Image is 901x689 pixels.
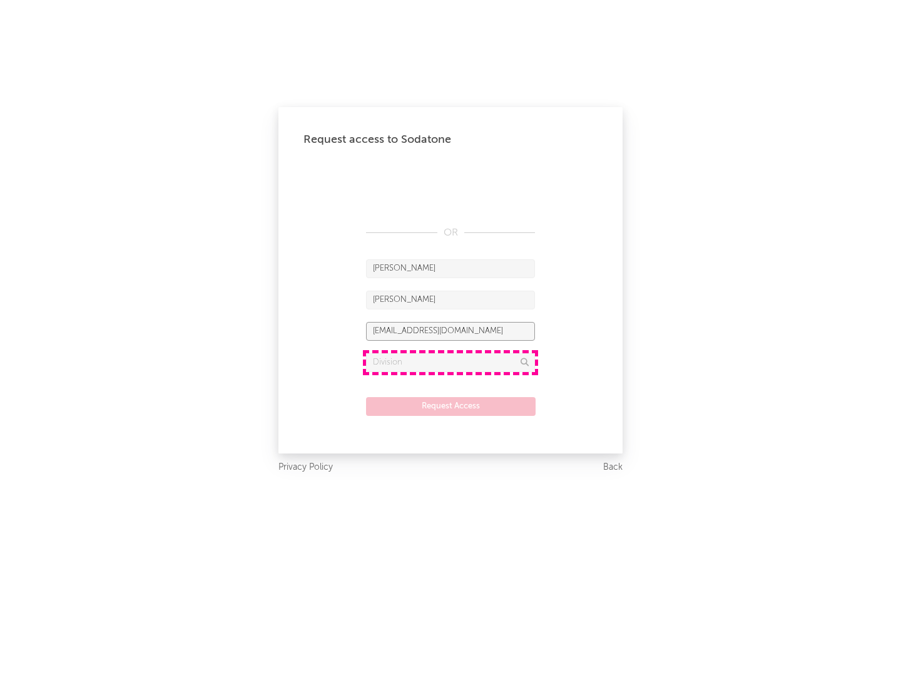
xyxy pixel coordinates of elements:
[366,291,535,309] input: Last Name
[366,259,535,278] input: First Name
[366,397,536,416] button: Request Access
[366,322,535,341] input: Email
[366,225,535,241] div: OR
[603,460,623,475] a: Back
[366,353,535,372] input: Division
[278,460,333,475] a: Privacy Policy
[303,132,598,147] div: Request access to Sodatone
